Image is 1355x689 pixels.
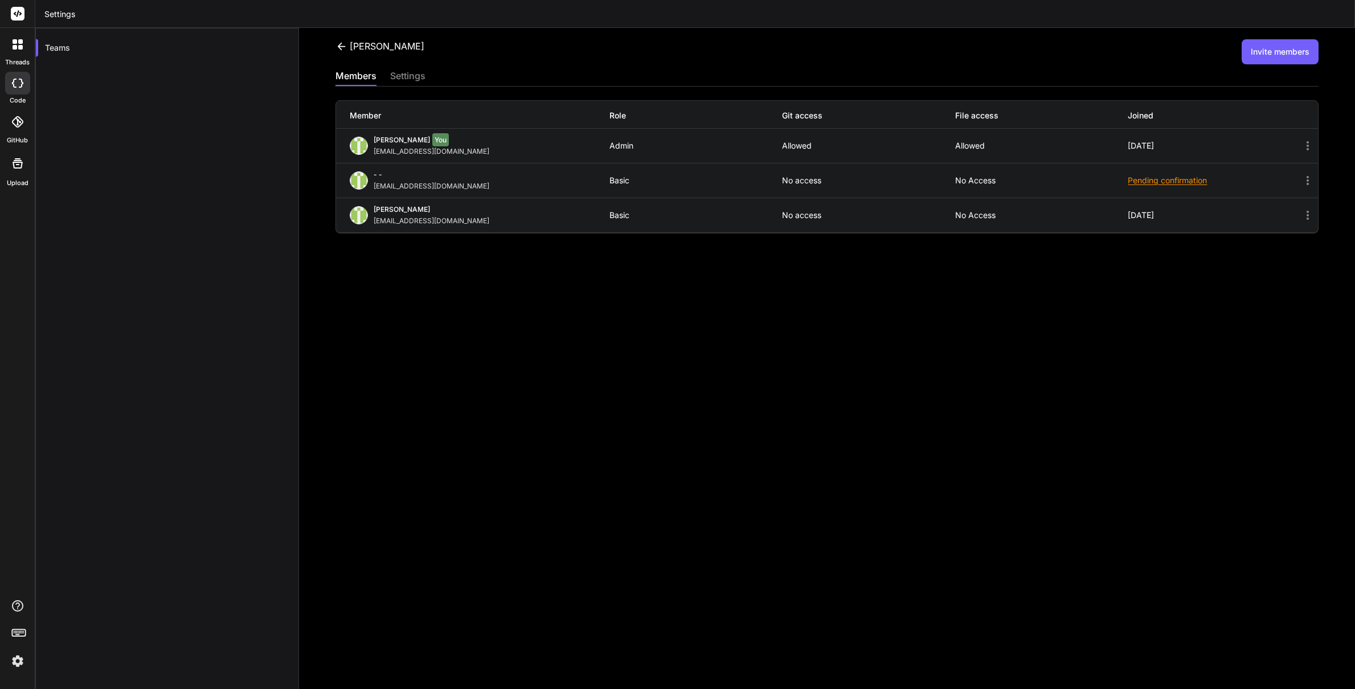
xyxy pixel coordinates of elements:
[374,136,430,144] span: [PERSON_NAME]
[7,178,28,188] label: Upload
[782,211,955,220] p: No access
[955,211,1128,220] p: No access
[335,69,376,85] div: members
[609,176,783,185] div: Basic
[36,35,298,60] div: Teams
[374,170,382,179] span: - -
[350,171,368,190] img: profile_image
[390,69,425,85] div: settings
[609,211,783,220] div: Basic
[1128,211,1301,220] div: [DATE]
[1242,39,1319,64] button: Invite members
[955,176,1128,185] p: No access
[5,58,30,67] label: threads
[335,39,424,53] div: [PERSON_NAME]
[374,182,494,191] div: [EMAIL_ADDRESS][DOMAIN_NAME]
[350,110,609,121] div: Member
[955,110,1128,121] div: File access
[609,141,783,150] div: Admin
[1128,141,1301,150] div: [DATE]
[350,206,368,224] img: profile_image
[782,176,955,185] p: No access
[350,137,368,155] img: profile_image
[10,96,26,105] label: code
[1128,110,1301,121] div: Joined
[955,141,1128,150] p: Allowed
[374,147,494,156] div: [EMAIL_ADDRESS][DOMAIN_NAME]
[8,651,27,671] img: settings
[609,110,783,121] div: Role
[432,133,449,146] span: You
[374,216,494,225] div: [EMAIL_ADDRESS][DOMAIN_NAME]
[782,141,955,150] p: Allowed
[374,205,430,214] span: [PERSON_NAME]
[782,110,955,121] div: Git access
[1128,175,1301,186] div: Pending confirmation
[7,136,28,145] label: GitHub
